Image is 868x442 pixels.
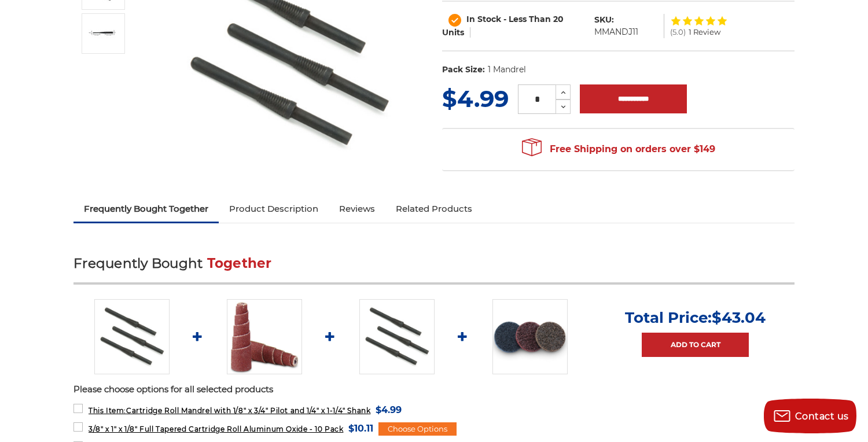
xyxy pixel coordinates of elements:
[94,299,170,374] img: Cartridge rolls mandrel
[764,399,856,433] button: Contact us
[670,28,686,36] span: (5.0)
[89,30,117,38] img: mandrel for cartridge roll
[642,333,749,357] a: Add to Cart
[73,196,219,222] a: Frequently Bought Together
[442,64,485,76] dt: Pack Size:
[488,64,526,76] dd: 1 Mandrel
[594,14,614,26] dt: SKU:
[795,411,849,422] span: Contact us
[376,402,402,418] span: $4.99
[522,138,715,161] span: Free Shipping on orders over $149
[89,406,370,415] span: Cartridge Roll Mandrel with 1/8" x 3/4" Pilot and 1/4" x 1-1/4" Shank
[73,255,203,271] span: Frequently Bought
[378,422,457,436] div: Choose Options
[385,196,483,222] a: Related Products
[466,14,501,24] span: In Stock
[594,26,638,38] dd: MMANDJ11
[553,14,564,24] span: 20
[207,255,272,271] span: Together
[712,308,766,327] span: $43.04
[73,383,795,396] p: Please choose options for all selected products
[329,196,385,222] a: Reviews
[689,28,720,36] span: 1 Review
[89,425,343,433] span: 3/8" x 1" x 1/8" Full Tapered Cartridge Roll Aluminum Oxide - 10 Pack
[348,421,373,436] span: $10.11
[219,196,329,222] a: Product Description
[625,308,766,327] p: Total Price:
[442,27,464,38] span: Units
[503,14,551,24] span: - Less Than
[442,84,509,113] span: $4.99
[89,406,126,415] strong: This Item:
